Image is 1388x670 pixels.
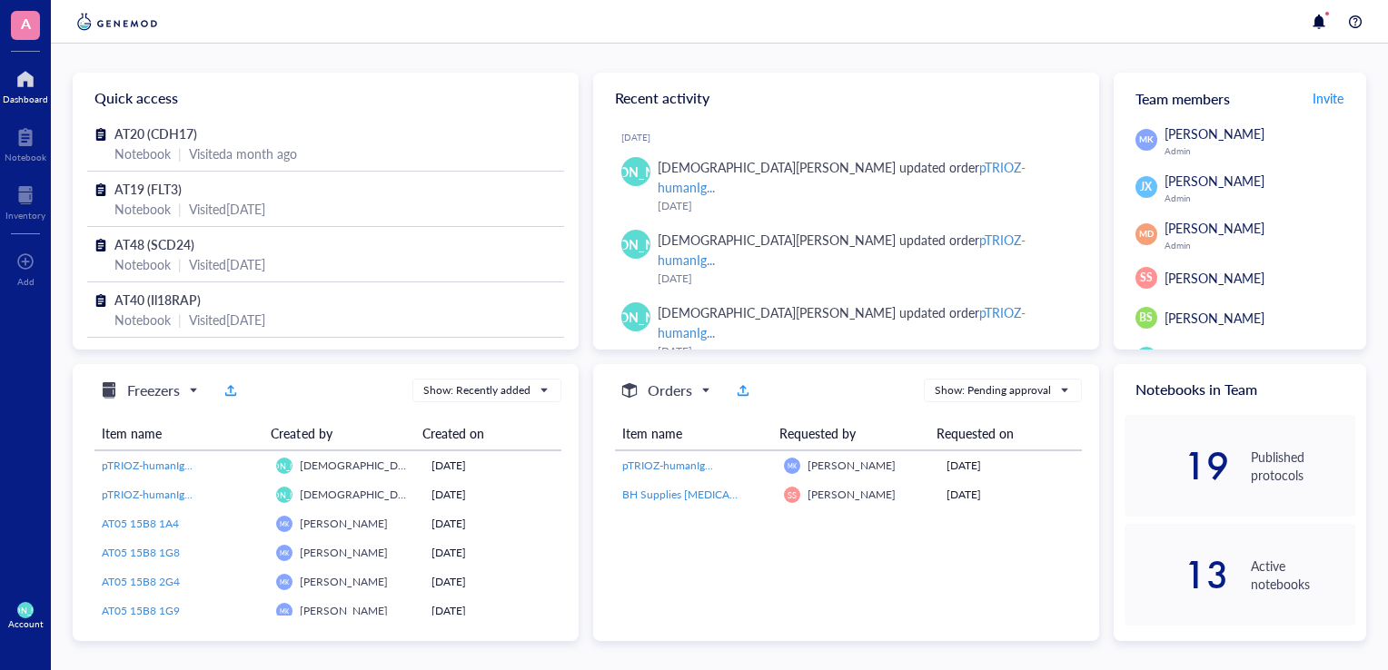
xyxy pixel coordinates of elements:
[114,254,171,274] div: Notebook
[1165,269,1264,287] span: [PERSON_NAME]
[1114,73,1366,123] div: Team members
[1165,172,1264,190] span: [PERSON_NAME]
[114,199,171,219] div: Notebook
[5,123,46,163] a: Notebook
[102,574,180,589] span: AT05 15B8 2G4
[772,417,929,450] th: Requested by
[608,222,1085,295] a: [PERSON_NAME][DEMOGRAPHIC_DATA][PERSON_NAME] updated orderpTRIOZ-humanIg...[DATE]
[608,295,1085,368] a: [PERSON_NAME][DEMOGRAPHIC_DATA][PERSON_NAME] updated orderpTRIOZ-humanIg...[DATE]
[1140,270,1153,286] span: SS
[102,458,262,474] a: pTRIOZ-humanIg...
[615,417,772,450] th: Item name
[73,73,579,123] div: Quick access
[648,379,692,401] h5: Orders
[280,549,289,557] span: MK
[1139,133,1153,146] span: MK
[658,230,1070,270] div: [DEMOGRAPHIC_DATA][PERSON_NAME] updated order
[102,516,179,531] span: AT05 15B8 1A4
[102,487,193,502] span: pTRIOZ-humanIg...
[658,197,1070,215] div: [DATE]
[280,578,289,586] span: MK
[658,302,1070,342] div: [DEMOGRAPHIC_DATA][PERSON_NAME] updated order
[947,458,1075,474] div: [DATE]
[622,458,770,474] a: pTRIOZ-humanIg...
[431,545,554,561] div: [DATE]
[114,235,194,253] span: AT48 (SCD24)
[415,417,548,450] th: Created on
[1165,219,1264,237] span: [PERSON_NAME]
[1251,448,1355,484] div: Published protocols
[102,516,262,532] a: AT05 15B8 1A4
[102,574,262,590] a: AT05 15B8 2G4
[3,94,48,104] div: Dashboard
[584,234,687,254] span: [PERSON_NAME]
[94,417,263,450] th: Item name
[788,490,797,500] span: SS
[114,143,171,163] div: Notebook
[114,180,182,198] span: AT19 (FLT3)
[114,124,197,143] span: AT20 (CDH17)
[5,181,45,221] a: Inventory
[300,574,388,589] span: [PERSON_NAME]
[423,382,530,399] div: Show: Recently added
[280,520,289,527] span: MK
[431,574,554,590] div: [DATE]
[593,73,1099,123] div: Recent activity
[300,545,388,560] span: [PERSON_NAME]
[1165,349,1264,367] span: [PERSON_NAME]
[189,143,297,163] div: Visited a month ago
[1125,560,1229,589] div: 13
[189,254,265,274] div: Visited [DATE]
[1139,310,1153,326] span: BS
[431,516,554,532] div: [DATE]
[1165,309,1264,327] span: [PERSON_NAME]
[5,152,46,163] div: Notebook
[1165,192,1355,203] div: Admin
[5,210,45,221] div: Inventory
[808,458,896,473] span: [PERSON_NAME]
[1165,240,1355,251] div: Admin
[8,618,44,629] div: Account
[947,487,1075,503] div: [DATE]
[622,487,770,503] a: BH Supplies [MEDICAL_DATA] Syringes U-100 30G 1ml/cc 5/16" (8mm) Pack of 100 Pcs
[1140,179,1152,195] span: JX
[584,162,687,182] span: [PERSON_NAME]
[300,487,509,502] span: [DEMOGRAPHIC_DATA][PERSON_NAME]
[658,157,1070,197] div: [DEMOGRAPHIC_DATA][PERSON_NAME] updated order
[3,64,48,104] a: Dashboard
[1312,84,1344,113] button: Invite
[73,11,162,33] img: genemod-logo
[431,603,554,619] div: [DATE]
[608,150,1085,222] a: [PERSON_NAME][DEMOGRAPHIC_DATA][PERSON_NAME] updated orderpTRIOZ-humanIg...[DATE]
[102,487,262,503] a: pTRIOZ-humanIg...
[300,603,388,618] span: [PERSON_NAME]
[102,603,262,619] a: AT05 15B8 1G9
[1251,557,1355,593] div: Active notebooks
[808,487,896,502] span: [PERSON_NAME]
[300,458,509,473] span: [DEMOGRAPHIC_DATA][PERSON_NAME]
[102,458,193,473] span: pTRIOZ-humanIg...
[929,417,1067,450] th: Requested on
[431,487,554,503] div: [DATE]
[1165,145,1355,156] div: Admin
[431,458,554,474] div: [DATE]
[622,487,1048,502] span: BH Supplies [MEDICAL_DATA] Syringes U-100 30G 1ml/cc 5/16" (8mm) Pack of 100 Pcs
[127,379,180,401] h5: Freezers
[622,458,713,473] span: pTRIOZ-humanIg...
[658,270,1070,288] div: [DATE]
[280,607,289,615] span: MK
[788,462,797,469] span: MK
[935,382,1051,399] div: Show: Pending approval
[189,199,265,219] div: Visited [DATE]
[252,461,318,471] span: [PERSON_NAME]
[178,199,182,219] div: |
[189,310,265,330] div: Visited [DATE]
[252,490,318,500] span: [PERSON_NAME]
[178,254,182,274] div: |
[102,603,180,618] span: AT05 15B8 1G9
[1114,364,1366,415] div: Notebooks in Team
[1125,451,1229,480] div: 19
[102,545,262,561] a: AT05 15B8 1G8
[17,276,35,287] div: Add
